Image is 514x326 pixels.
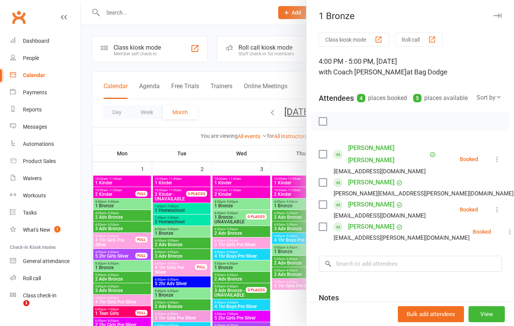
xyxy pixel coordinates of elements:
[10,153,81,170] a: Product Sales
[10,136,81,153] a: Automations
[23,192,46,199] div: Workouts
[10,170,81,187] a: Waivers
[23,38,49,44] div: Dashboard
[319,32,389,47] button: Class kiosk mode
[395,32,443,47] button: Roll call
[23,124,47,130] div: Messages
[10,118,81,136] a: Messages
[407,68,448,76] span: at Bag Dodge
[319,68,407,76] span: with Coach [PERSON_NAME]
[334,211,426,221] div: [EMAIL_ADDRESS][DOMAIN_NAME]
[10,270,81,287] a: Roll call
[23,107,42,113] div: Reports
[23,55,39,61] div: People
[23,292,57,299] div: Class check-in
[10,204,81,221] a: Tasks
[10,84,81,101] a: Payments
[23,89,47,95] div: Payments
[473,229,491,234] div: Booked
[413,93,468,103] div: places available
[10,253,81,270] a: General attendance kiosk mode
[357,94,365,102] div: 4
[54,226,60,232] span: 1
[469,306,505,322] button: View
[413,94,422,102] div: 5
[9,8,28,27] a: Clubworx
[460,157,478,162] div: Booked
[23,175,42,181] div: Waivers
[23,72,45,78] div: Calendar
[23,258,70,264] div: General attendance
[348,199,394,211] a: [PERSON_NAME]
[10,67,81,84] a: Calendar
[23,141,54,147] div: Automations
[23,227,50,233] div: What's New
[10,221,81,239] a: What's New1
[319,292,339,303] div: Notes
[10,32,81,50] a: Dashboard
[10,101,81,118] a: Reports
[10,50,81,67] a: People
[348,142,428,166] a: [PERSON_NAME] [PERSON_NAME]
[23,210,37,216] div: Tasks
[23,275,41,281] div: Roll call
[319,56,502,77] div: 4:00 PM - 5:00 PM, [DATE]
[334,189,514,199] div: [PERSON_NAME][EMAIL_ADDRESS][PERSON_NAME][DOMAIN_NAME]
[334,233,470,243] div: [EMAIL_ADDRESS][PERSON_NAME][DOMAIN_NAME]
[319,256,502,272] input: Search to add attendees
[334,166,426,176] div: [EMAIL_ADDRESS][DOMAIN_NAME]
[357,93,407,103] div: places booked
[348,176,394,189] a: [PERSON_NAME]
[319,93,354,103] div: Attendees
[398,306,464,322] button: Bulk add attendees
[460,207,478,212] div: Booked
[10,287,81,304] a: Class kiosk mode
[10,187,81,204] a: Workouts
[23,300,29,306] span: 1
[348,221,394,233] a: [PERSON_NAME]
[477,93,502,103] div: Sort by
[306,11,514,21] div: 1 Bronze
[8,300,26,318] iframe: Intercom live chat
[23,158,56,164] div: Product Sales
